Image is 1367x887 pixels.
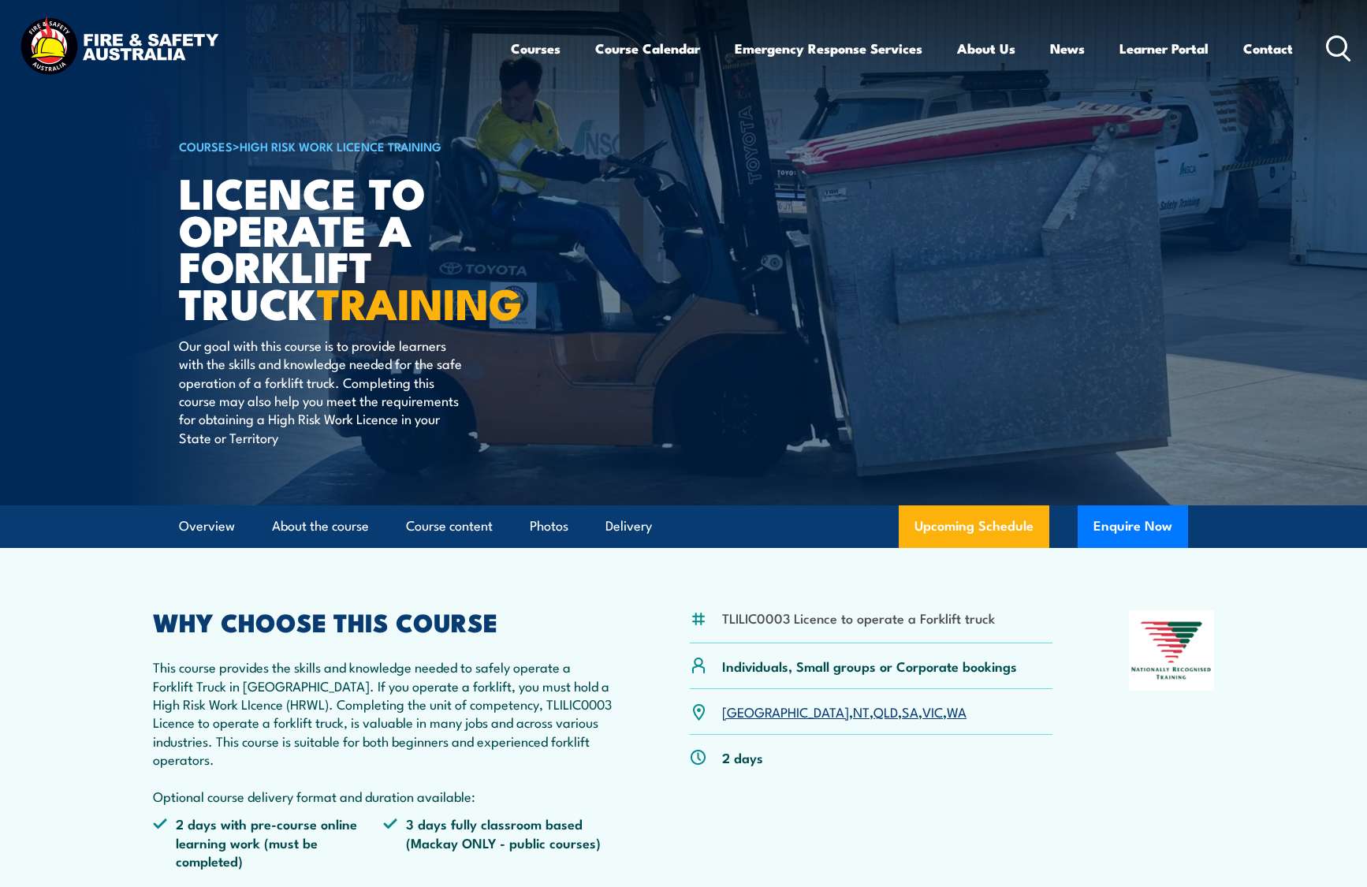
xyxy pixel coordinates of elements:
h2: WHY CHOOSE THIS COURSE [153,610,613,632]
a: News [1050,28,1085,69]
button: Enquire Now [1078,505,1188,548]
h6: > [179,136,568,155]
a: High Risk Work Licence Training [240,137,441,155]
a: About Us [957,28,1015,69]
p: This course provides the skills and knowledge needed to safely operate a Forklift Truck in [GEOGR... [153,658,613,805]
a: Delivery [605,505,652,547]
p: Our goal with this course is to provide learners with the skills and knowledge needed for the saf... [179,336,467,446]
a: Course Calendar [595,28,700,69]
p: , , , , , [722,703,967,721]
a: Overview [179,505,235,547]
a: Learner Portal [1119,28,1209,69]
a: Course content [406,505,493,547]
a: QLD [873,702,898,721]
p: Individuals, Small groups or Corporate bookings [722,657,1017,675]
li: 3 days fully classroom based (Mackay ONLY - public courses) [383,814,613,870]
p: 2 days [722,748,763,766]
a: Courses [511,28,561,69]
a: Emergency Response Services [735,28,922,69]
a: [GEOGRAPHIC_DATA] [722,702,849,721]
a: About the course [272,505,369,547]
li: 2 days with pre-course online learning work (must be completed) [153,814,383,870]
a: Photos [530,505,568,547]
h1: Licence to operate a forklift truck [179,173,568,321]
a: NT [853,702,870,721]
a: Upcoming Schedule [899,505,1049,548]
img: Nationally Recognised Training logo. [1129,610,1214,691]
strong: TRAINING [317,269,522,334]
a: Contact [1243,28,1293,69]
a: WA [947,702,967,721]
a: SA [902,702,918,721]
a: VIC [922,702,943,721]
li: TLILIC0003 Licence to operate a Forklift truck [722,609,995,627]
a: COURSES [179,137,233,155]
